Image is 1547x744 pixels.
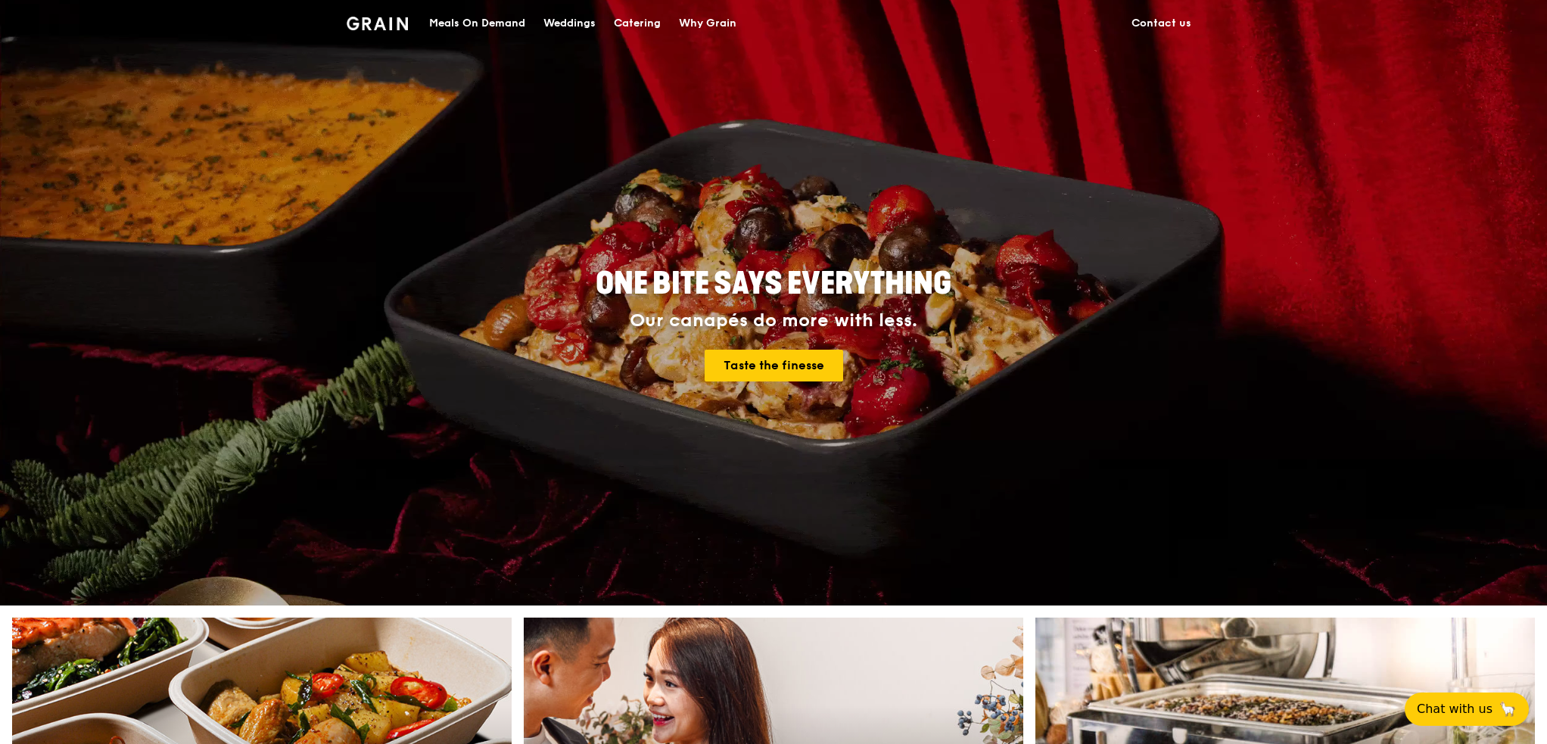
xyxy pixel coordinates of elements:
[596,266,951,302] span: ONE BITE SAYS EVERYTHING
[679,1,736,46] div: Why Grain
[614,1,661,46] div: Catering
[705,350,843,381] a: Taste the finesse
[347,17,408,30] img: Grain
[670,1,745,46] a: Why Grain
[1122,1,1200,46] a: Contact us
[1417,700,1493,718] span: Chat with us
[501,310,1046,332] div: Our canapés do more with less.
[429,1,525,46] div: Meals On Demand
[1405,693,1529,726] button: Chat with us🦙
[1499,700,1517,718] span: 🦙
[534,1,605,46] a: Weddings
[543,1,596,46] div: Weddings
[605,1,670,46] a: Catering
